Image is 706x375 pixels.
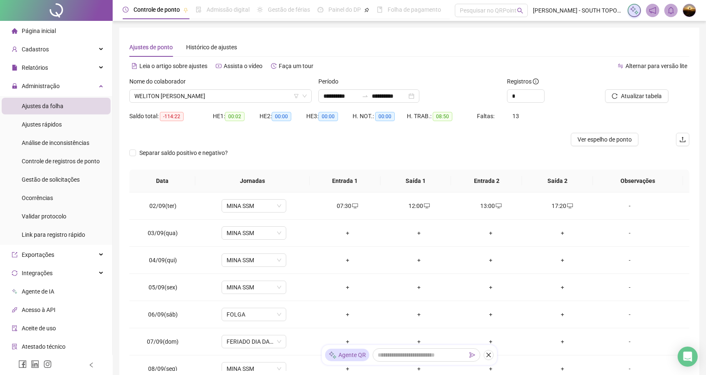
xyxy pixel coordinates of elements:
span: Controle de ponto [134,6,180,13]
div: + [533,283,592,292]
span: export [12,252,18,258]
div: 13:00 [461,201,520,210]
span: left [88,362,94,368]
span: solution [12,344,18,350]
div: + [533,364,592,373]
span: Agente de IA [22,288,54,295]
span: facebook [18,360,27,368]
div: + [318,337,377,346]
span: swap [618,63,623,69]
span: Relatórios [22,64,48,71]
span: youtube [216,63,222,69]
span: 05/09(sex) [149,284,177,291]
img: sparkle-icon.fc2bf0ac1784a2077858766a79e2daf3.svg [328,351,337,360]
span: file-text [131,63,137,69]
th: Saída 2 [522,170,593,193]
span: notification [649,7,656,14]
span: Integrações [22,270,53,276]
span: user-add [12,46,18,52]
div: + [318,310,377,319]
span: search [517,8,523,14]
div: + [461,337,520,346]
span: Faça um tour [279,63,313,69]
div: - [605,228,654,238]
div: + [461,364,520,373]
div: - [605,364,654,373]
span: Controle de registros de ponto [22,158,100,165]
span: Leia o artigo sobre ajustes [139,63,207,69]
label: Nome do colaborador [129,77,191,86]
span: Gestão de solicitações [22,176,80,183]
span: 13 [512,113,519,119]
img: sparkle-icon.fc2bf0ac1784a2077858766a79e2daf3.svg [630,6,639,15]
div: HE 3: [306,111,353,121]
span: api [12,307,18,313]
span: 03/09(qua) [148,230,178,236]
th: Data [129,170,195,193]
span: Gestão de férias [268,6,310,13]
span: sync [12,270,18,276]
span: Admissão digital [207,6,250,13]
span: 00:00 [375,112,395,121]
div: - [605,310,654,319]
span: file [12,65,18,71]
span: swap-right [362,93,368,99]
span: sun [257,7,263,13]
span: Atestado técnico [22,343,66,350]
div: + [533,337,592,346]
span: upload [679,136,686,143]
div: Agente QR [325,349,369,361]
div: + [533,228,592,238]
div: Saldo total: [129,111,213,121]
span: Administração [22,83,60,89]
span: to [362,93,368,99]
span: 00:02 [225,112,245,121]
div: - [605,201,654,210]
div: + [390,310,448,319]
span: Validar protocolo [22,213,66,220]
button: Atualizar tabela [605,89,668,103]
span: reload [612,93,618,99]
div: + [533,310,592,319]
th: Observações [593,170,683,193]
span: Registros [507,77,539,86]
span: Alternar para versão lite [625,63,687,69]
span: instagram [43,360,52,368]
span: Exportações [22,251,54,258]
span: desktop [566,203,573,209]
div: HE 2: [260,111,306,121]
img: 47727 [683,4,696,17]
span: 07/09(dom) [147,338,179,345]
div: + [390,283,448,292]
div: + [318,228,377,238]
span: lock [12,83,18,89]
span: Faltas: [477,113,496,119]
span: pushpin [183,8,188,13]
span: history [271,63,277,69]
div: + [390,256,448,265]
span: Atualizar tabela [621,91,662,101]
span: FERIADO DIA DA INDEPENDÊNCIA [227,335,281,348]
span: filter [294,94,299,99]
span: 08/09(seg) [148,365,177,372]
span: Cadastros [22,46,49,53]
span: Separar saldo positivo e negativo? [136,148,231,157]
span: linkedin [31,360,39,368]
th: Jornadas [195,170,309,193]
div: + [461,256,520,265]
span: close [486,352,492,358]
span: MINA SSM [227,281,281,294]
span: Link para registro rápido [22,231,85,238]
span: MINA SSM [227,227,281,239]
div: + [461,310,520,319]
span: Painel do DP [328,6,361,13]
div: + [318,364,377,373]
div: + [390,228,448,238]
span: Ajustes rápidos [22,121,62,128]
div: - [605,283,654,292]
div: H. NOT.: [353,111,407,121]
span: 02/09(ter) [149,203,176,209]
th: Saída 1 [381,170,451,193]
span: Ver espelho de ponto [577,135,632,144]
span: Análise de inconsistências [22,139,89,146]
